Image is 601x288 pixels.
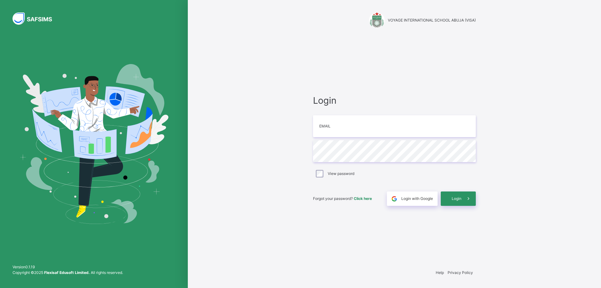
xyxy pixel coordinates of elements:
strong: Flexisaf Edusoft Limited. [44,270,90,275]
span: Login [452,196,461,201]
span: Version 0.1.19 [13,264,123,270]
img: google.396cfc9801f0270233282035f929180a.svg [391,195,398,202]
a: Privacy Policy [448,270,473,275]
span: Login [313,94,476,107]
a: Click here [354,196,372,201]
label: View password [328,171,354,176]
span: VOYAGE INTERNATIONAL SCHOOL ABUJA (VISA) [388,17,476,23]
span: Login with Google [401,196,433,201]
img: Hero Image [19,64,168,224]
span: Forgot your password? [313,196,372,201]
span: Copyright © 2025 All rights reserved. [13,270,123,275]
a: Help [436,270,444,275]
img: SAFSIMS Logo [13,12,59,25]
